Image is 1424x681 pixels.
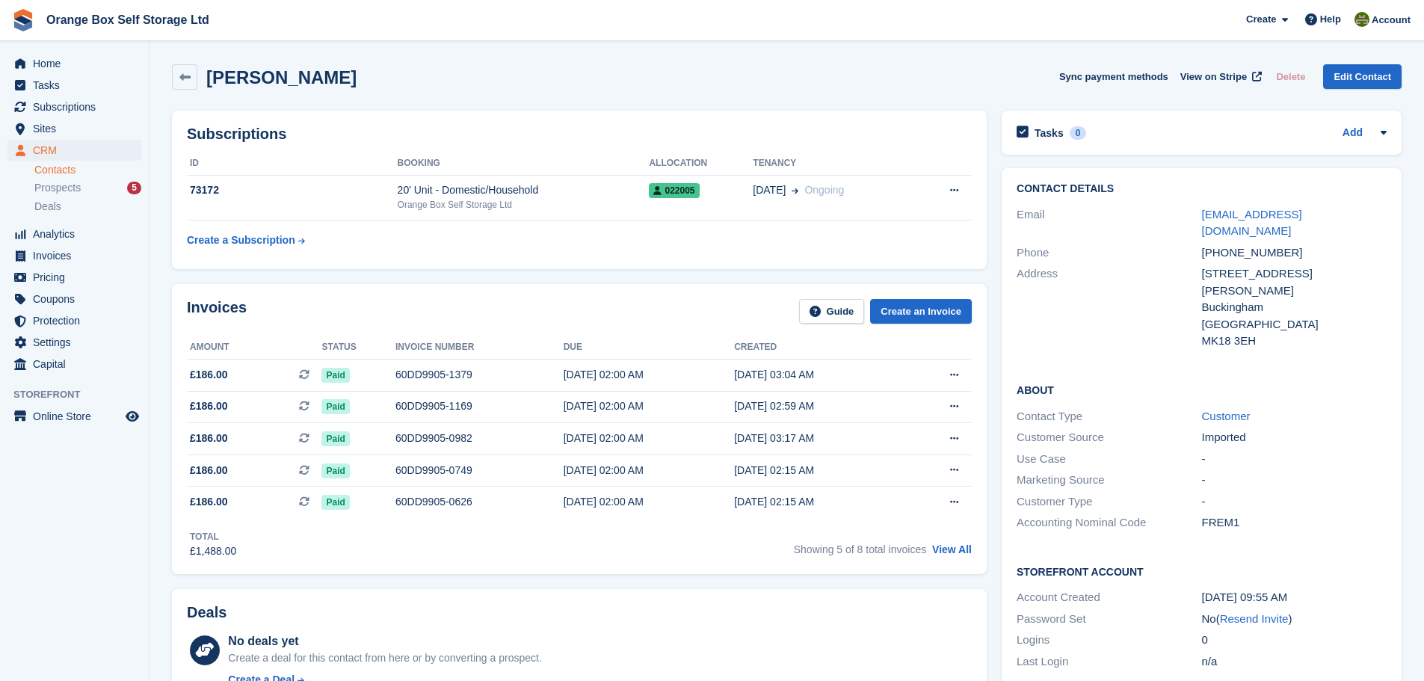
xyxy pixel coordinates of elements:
span: Paid [321,495,349,510]
th: Status [321,336,395,360]
div: Create a Subscription [187,232,295,248]
div: [DATE] 02:00 AM [564,398,734,414]
span: Tasks [33,75,123,96]
div: Address [1017,265,1201,350]
h2: [PERSON_NAME] [206,67,357,87]
div: - [1202,493,1387,511]
span: Ongoing [804,184,844,196]
div: [DATE] 02:00 AM [564,367,734,383]
div: n/a [1202,653,1387,671]
span: £186.00 [190,367,228,383]
div: FREM1 [1202,514,1387,531]
div: [GEOGRAPHIC_DATA] [1202,316,1387,333]
span: [DATE] [753,182,786,198]
span: Capital [33,354,123,375]
div: Use Case [1017,451,1201,468]
span: Coupons [33,289,123,309]
span: Online Store [33,406,123,427]
span: Subscriptions [33,96,123,117]
a: Prospects 5 [34,180,141,196]
div: Total [190,530,236,543]
div: [DATE] 09:55 AM [1202,589,1387,606]
span: Pricing [33,267,123,288]
h2: Contact Details [1017,183,1387,195]
div: - [1202,472,1387,489]
th: Invoice number [395,336,564,360]
div: Logins [1017,632,1201,649]
div: [STREET_ADDRESS] [1202,265,1387,283]
a: menu [7,354,141,375]
div: No [1202,611,1387,628]
h2: About [1017,382,1387,397]
div: 60DD9905-0982 [395,431,564,446]
a: Resend Invite [1220,612,1289,625]
a: View All [932,543,972,555]
span: Create [1246,12,1276,27]
div: [DATE] 02:00 AM [564,431,734,446]
div: [PHONE_NUMBER] [1202,244,1387,262]
a: menu [7,53,141,74]
th: ID [187,152,398,176]
div: 20' Unit - Domestic/Household [398,182,650,198]
div: Customer Type [1017,493,1201,511]
div: Orange Box Self Storage Ltd [398,198,650,212]
div: Account Created [1017,589,1201,606]
h2: Subscriptions [187,126,972,143]
a: menu [7,310,141,331]
span: Help [1320,12,1341,27]
span: £186.00 [190,494,228,510]
div: [DATE] 03:17 AM [734,431,904,446]
div: [PERSON_NAME] [1202,283,1387,300]
th: Created [734,336,904,360]
div: 73172 [187,182,398,198]
span: Account [1372,13,1411,28]
span: Home [33,53,123,74]
div: 60DD9905-0749 [395,463,564,478]
th: Tenancy [753,152,916,176]
a: Create a Subscription [187,227,305,254]
div: [DATE] 02:59 AM [734,398,904,414]
a: Edit Contact [1323,64,1402,89]
span: CRM [33,140,123,161]
a: menu [7,406,141,427]
div: - [1202,451,1387,468]
span: Sites [33,118,123,139]
a: menu [7,75,141,96]
span: Paid [321,431,349,446]
a: Preview store [123,407,141,425]
div: Contact Type [1017,408,1201,425]
div: Imported [1202,429,1387,446]
img: stora-icon-8386f47178a22dfd0bd8f6a31ec36ba5ce8667c1dd55bd0f319d3a0aa187defe.svg [12,9,34,31]
div: [DATE] 02:00 AM [564,463,734,478]
a: Add [1343,125,1363,142]
div: [DATE] 03:04 AM [734,367,904,383]
a: menu [7,96,141,117]
a: menu [7,245,141,266]
h2: Tasks [1035,126,1064,140]
a: menu [7,289,141,309]
div: 60DD9905-1379 [395,367,564,383]
span: Paid [321,399,349,414]
a: Create an Invoice [870,299,972,324]
a: [EMAIL_ADDRESS][DOMAIN_NAME] [1202,208,1302,238]
div: 5 [127,182,141,194]
button: Sync payment methods [1059,64,1168,89]
div: [DATE] 02:15 AM [734,463,904,478]
div: £1,488.00 [190,543,236,559]
h2: Storefront Account [1017,564,1387,579]
div: No deals yet [228,632,541,650]
th: Due [564,336,734,360]
span: Prospects [34,181,81,195]
h2: Invoices [187,299,247,324]
div: Email [1017,206,1201,240]
span: Paid [321,368,349,383]
span: £186.00 [190,463,228,478]
div: Create a deal for this contact from here or by converting a prospect. [228,650,541,666]
div: 0 [1202,632,1387,649]
div: Last Login [1017,653,1201,671]
span: View on Stripe [1180,70,1247,84]
div: Password Set [1017,611,1201,628]
span: £186.00 [190,398,228,414]
a: menu [7,140,141,161]
a: Deals [34,199,141,215]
